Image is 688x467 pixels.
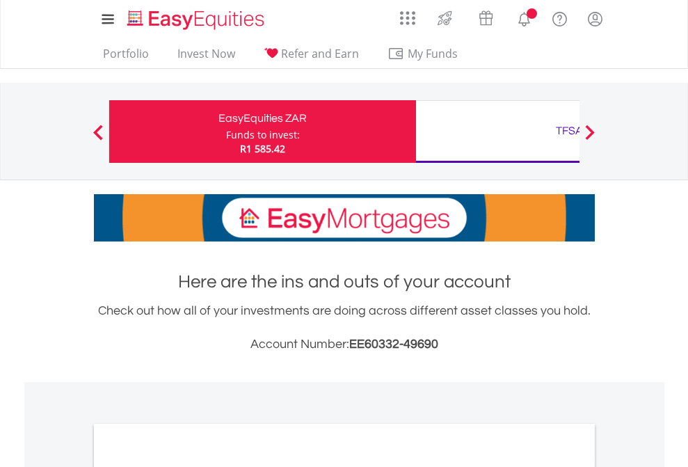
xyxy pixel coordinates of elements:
div: Funds to invest: [226,128,300,142]
button: Previous [84,132,112,145]
img: grid-menu-icon.svg [400,10,415,26]
div: Check out how all of your investments are doing across different asset classes you hold. [94,301,595,354]
a: My Profile [577,3,613,34]
button: Next [576,132,604,145]
h3: Account Number: [94,335,595,354]
a: Home page [122,3,270,31]
img: thrive-v2.svg [433,7,456,29]
a: Invest Now [172,47,241,68]
a: Portfolio [97,47,154,68]
span: Refer and Earn [281,46,359,61]
div: EasyEquities ZAR [118,109,408,128]
a: Vouchers [465,3,506,29]
span: R1 585.42 [240,142,285,155]
h1: Here are the ins and outs of your account [94,269,595,294]
span: My Funds [387,45,479,63]
img: EasyMortage Promotion Banner [94,194,595,242]
a: Notifications [506,3,542,31]
a: Refer and Earn [258,47,365,68]
a: FAQ's and Support [542,3,577,31]
a: AppsGrid [391,3,424,26]
span: EE60332-49690 [349,338,438,351]
img: vouchers-v2.svg [474,7,497,29]
img: EasyEquities_Logo.png [125,8,270,31]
